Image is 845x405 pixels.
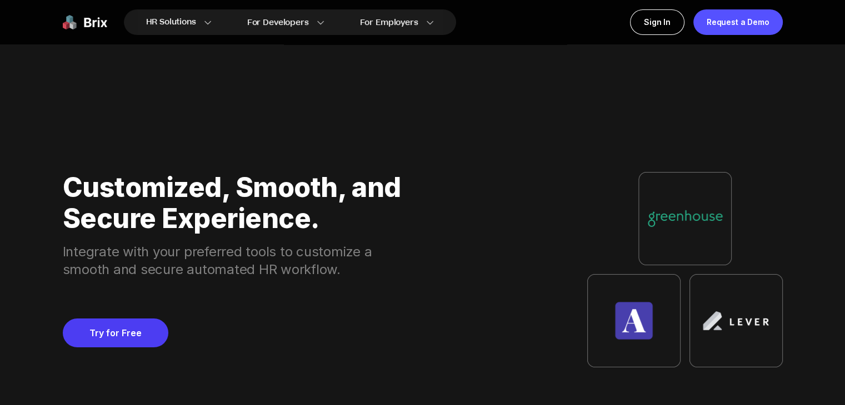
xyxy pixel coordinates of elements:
a: Request a Demo [693,9,783,35]
span: HR Solutions [146,13,196,31]
div: Integrate with your preferred tools to customize a smooth and secure automated HR workflow. [63,243,404,279]
span: For Developers [247,17,309,28]
div: Customized, Smooth, and Secure Experience. [63,172,404,234]
a: Try for Free [63,318,168,347]
span: For Employers [360,17,418,28]
a: Sign In [630,9,684,35]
